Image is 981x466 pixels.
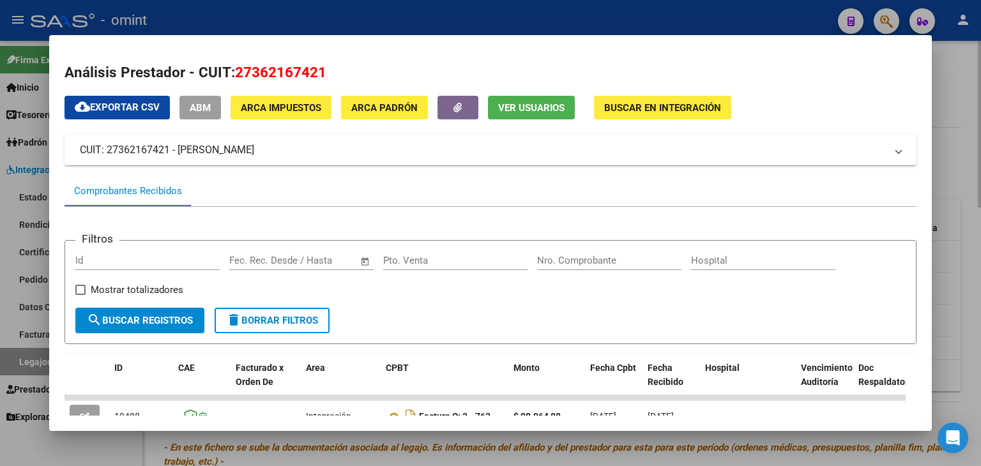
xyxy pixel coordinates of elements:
[173,354,231,410] datatable-header-cell: CAE
[386,363,409,373] span: CPBT
[358,254,372,269] button: Open calendar
[87,312,102,327] mat-icon: search
[648,411,674,421] span: [DATE]
[226,312,241,327] mat-icon: delete
[231,354,301,410] datatable-header-cell: Facturado x Orden De
[604,102,721,114] span: Buscar en Integración
[179,96,221,119] button: ABM
[590,363,636,373] span: Fecha Cpbt
[74,184,182,199] div: Comprobantes Recibidos
[700,354,796,410] datatable-header-cell: Hospital
[75,230,119,247] h3: Filtros
[858,363,916,387] span: Doc Respaldatoria
[226,315,318,326] span: Borrar Filtros
[65,62,916,84] h2: Análisis Prestador - CUIT:
[190,102,211,114] span: ABM
[801,363,853,387] span: Vencimiento Auditoría
[351,102,418,114] span: ARCA Padrón
[80,142,886,158] mat-panel-title: CUIT: 27362167421 - [PERSON_NAME]
[643,354,700,410] datatable-header-cell: Fecha Recibido
[231,96,331,119] button: ARCA Impuestos
[590,411,616,421] span: [DATE]
[796,354,853,410] datatable-header-cell: Vencimiento Auditoría
[75,101,160,113] span: Exportar CSV
[235,64,326,80] span: 27362167421
[114,363,123,373] span: ID
[513,411,561,421] strong: $ 98.964,88
[178,363,195,373] span: CAE
[648,363,683,387] span: Fecha Recibido
[306,363,325,373] span: Area
[65,135,916,165] mat-expansion-panel-header: CUIT: 27362167421 - [PERSON_NAME]
[594,96,731,119] button: Buscar en Integración
[229,255,281,266] input: Fecha inicio
[301,354,381,410] datatable-header-cell: Area
[75,99,90,114] mat-icon: cloud_download
[293,255,354,266] input: Fecha fin
[508,354,585,410] datatable-header-cell: Monto
[91,282,183,297] span: Mostrar totalizadores
[585,354,643,410] datatable-header-cell: Fecha Cpbt
[498,102,565,114] span: Ver Usuarios
[87,315,193,326] span: Buscar Registros
[215,308,330,333] button: Borrar Filtros
[65,96,170,119] button: Exportar CSV
[114,411,140,421] span: 19488
[241,102,321,114] span: ARCA Impuestos
[109,354,173,410] datatable-header-cell: ID
[419,412,490,422] strong: Factura C: 2 - 762
[402,406,419,426] i: Descargar documento
[75,308,204,333] button: Buscar Registros
[705,363,740,373] span: Hospital
[488,96,575,119] button: Ver Usuarios
[938,423,968,453] div: Open Intercom Messenger
[306,411,351,421] span: Integración
[381,354,508,410] datatable-header-cell: CPBT
[513,363,540,373] span: Monto
[341,96,428,119] button: ARCA Padrón
[853,354,930,410] datatable-header-cell: Doc Respaldatoria
[236,363,284,387] span: Facturado x Orden De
